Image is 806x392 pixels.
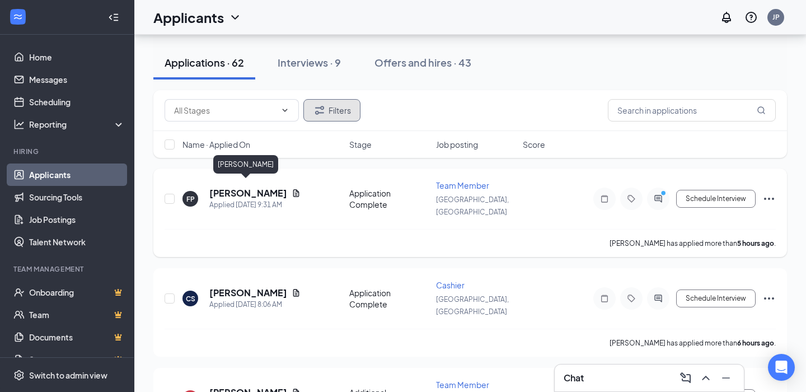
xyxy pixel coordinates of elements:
p: [PERSON_NAME] has applied more than . [610,338,776,348]
div: Hiring [13,147,123,156]
a: SurveysCrown [29,348,125,371]
h1: Applicants [153,8,224,27]
button: ChevronUp [697,369,715,387]
input: Search in applications [608,99,776,122]
h3: Chat [564,372,584,384]
a: DocumentsCrown [29,326,125,348]
div: CS [186,294,195,304]
span: Team Member [436,180,489,190]
button: Minimize [717,369,735,387]
a: Scheduling [29,91,125,113]
span: Cashier [436,280,465,290]
button: Filter Filters [303,99,360,122]
span: Stage [349,139,372,150]
svg: Document [292,189,301,198]
a: OnboardingCrown [29,281,125,304]
svg: ComposeMessage [679,371,692,385]
svg: ActiveChat [652,194,665,203]
div: Offers and hires · 43 [374,55,471,69]
span: [GEOGRAPHIC_DATA], [GEOGRAPHIC_DATA] [436,295,509,316]
b: 6 hours ago [737,339,774,347]
span: Job posting [436,139,478,150]
svg: Notifications [720,11,733,24]
svg: Filter [313,104,326,117]
div: Reporting [29,119,125,130]
div: FP [186,194,195,204]
a: Applicants [29,164,125,186]
svg: ChevronUp [699,371,713,385]
input: All Stages [174,104,276,116]
svg: Note [598,294,611,303]
a: Job Postings [29,208,125,231]
div: JP [772,12,780,22]
svg: Ellipses [762,292,776,305]
b: 5 hours ago [737,239,774,248]
a: Home [29,46,125,68]
button: Schedule Interview [676,190,756,208]
svg: Note [598,194,611,203]
a: Messages [29,68,125,91]
div: Interviews · 9 [278,55,341,69]
div: Open Intercom Messenger [768,354,795,381]
div: Team Management [13,264,123,274]
svg: Ellipses [762,192,776,206]
span: [GEOGRAPHIC_DATA], [GEOGRAPHIC_DATA] [436,195,509,216]
svg: ActiveChat [652,294,665,303]
span: Name · Applied On [182,139,250,150]
h5: [PERSON_NAME] [209,187,287,199]
svg: Collapse [108,12,119,23]
div: Application Complete [349,188,429,210]
svg: PrimaryDot [658,190,672,199]
svg: ChevronDown [280,106,289,115]
button: ComposeMessage [677,369,695,387]
svg: Settings [13,370,25,381]
p: [PERSON_NAME] has applied more than . [610,239,776,248]
div: [PERSON_NAME] [213,155,278,174]
span: Team Member [436,380,489,390]
div: Applied [DATE] 9:31 AM [209,199,301,211]
svg: MagnifyingGlass [757,106,766,115]
svg: WorkstreamLogo [12,11,24,22]
a: TeamCrown [29,304,125,326]
div: Switch to admin view [29,370,107,381]
svg: ChevronDown [228,11,242,24]
svg: QuestionInfo [744,11,758,24]
a: Sourcing Tools [29,186,125,208]
div: Application Complete [349,287,429,310]
svg: Tag [625,194,638,203]
div: Applied [DATE] 8:06 AM [209,299,301,310]
svg: Tag [625,294,638,303]
svg: Analysis [13,119,25,130]
h5: [PERSON_NAME] [209,287,287,299]
svg: Document [292,288,301,297]
svg: Minimize [719,371,733,385]
a: Talent Network [29,231,125,253]
button: Schedule Interview [676,290,756,307]
div: Applications · 62 [165,55,244,69]
span: Score [523,139,545,150]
